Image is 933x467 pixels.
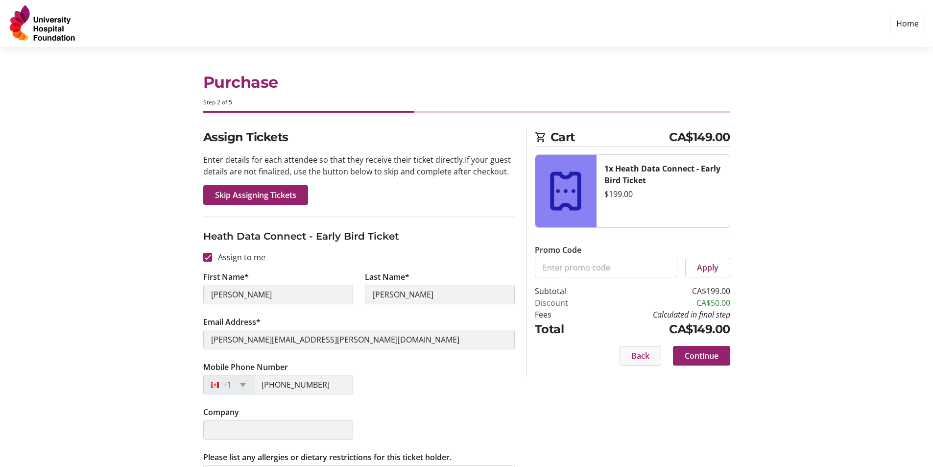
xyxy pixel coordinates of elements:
[365,271,409,283] label: Last Name*
[535,244,581,256] label: Promo Code
[535,258,677,277] input: Enter promo code
[203,185,308,205] button: Skip Assigning Tickets
[594,297,730,309] td: CA$50.00
[685,350,718,362] span: Continue
[594,285,730,297] td: CA$199.00
[203,451,452,463] label: Please list any allergies or dietary restrictions for this ticket holder.
[254,375,353,394] input: (506) 234-5678
[535,297,594,309] td: Discount
[535,320,594,338] td: Total
[212,251,265,263] label: Assign to me
[620,346,661,366] button: Back
[550,128,670,146] span: Cart
[594,320,730,338] td: CA$149.00
[697,262,718,273] span: Apply
[203,71,730,94] h1: Purchase
[604,163,720,186] strong: 1x Heath Data Connect - Early Bird Ticket
[203,316,261,328] label: Email Address*
[215,189,296,201] span: Skip Assigning Tickets
[685,258,730,277] button: Apply
[604,188,722,200] div: $199.00
[631,350,649,362] span: Back
[535,285,594,297] td: Subtotal
[8,4,77,43] img: University Hospital Foundation's Logo
[203,128,515,146] h2: Assign Tickets
[673,346,730,366] button: Continue
[203,406,239,418] label: Company
[594,309,730,320] td: Calculated in final step
[890,14,925,33] a: Home
[203,361,288,373] label: Mobile Phone Number
[203,98,730,107] div: Step 2 of 5
[203,229,515,244] h3: Heath Data Connect - Early Bird Ticket
[535,309,594,320] td: Fees
[203,154,515,177] p: Enter details for each attendee so that they receive their ticket directly. If your guest details...
[669,128,730,146] span: CA$149.00
[203,271,249,283] label: First Name*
